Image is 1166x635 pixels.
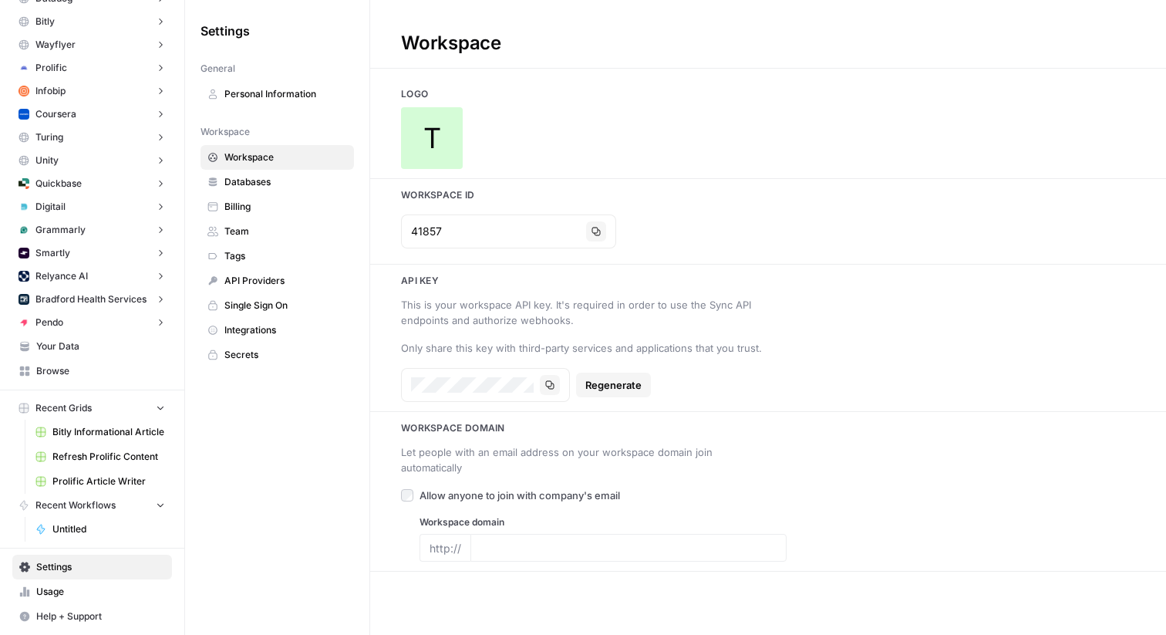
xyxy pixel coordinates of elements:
span: Allow anyone to join with company's email [420,488,620,503]
span: Browse [36,364,165,378]
a: Billing [201,194,354,219]
span: Grammarly [35,223,86,237]
a: Team [201,219,354,244]
a: Databases [201,170,354,194]
span: Workspace [224,150,347,164]
span: API Providers [224,274,347,288]
span: Recent Grids [35,401,92,415]
button: Infobip [12,79,172,103]
img: fan0pbaj1h6uk31gyhtjyk7uzinz [19,62,29,73]
span: Your Data [36,339,165,353]
a: Prolific Article Writer [29,469,172,494]
span: Prolific [35,61,67,75]
span: Regenerate [585,377,642,393]
button: Regenerate [576,373,651,397]
h3: Workspace Domain [370,421,1166,435]
span: Prolific Article Writer [52,475,165,488]
span: Recent Workflows [35,498,116,512]
img: 8r7vcgjp7k596450bh7nfz5jb48j [19,271,29,282]
a: Personal Information [201,82,354,106]
button: Quickbase [12,172,172,195]
span: Integrations [224,323,347,337]
img: e96rwc90nz550hm4zzehfpz0of55 [19,86,29,96]
button: Unity [12,149,172,172]
span: T [423,123,441,154]
a: Your Data [12,334,172,359]
span: Billing [224,200,347,214]
button: Smartly [12,242,172,265]
span: Usage [36,585,165,599]
button: Digitail [12,195,172,218]
span: Settings [36,560,165,574]
div: This is your workspace API key. It's required in order to use the Sync API endpoints and authoriz... [401,297,768,328]
span: Wayflyer [35,38,76,52]
div: Only share this key with third-party services and applications that you trust. [401,340,768,356]
span: Workspace [201,125,250,139]
a: Integrations [201,318,354,343]
img: su6rzb6ooxtlguexw0i7h3ek2qys [19,178,29,189]
span: Personal Information [224,87,347,101]
span: Infobip [35,84,66,98]
span: Smartly [35,246,70,260]
div: http:// [420,534,470,562]
span: Help + Support [36,610,165,623]
span: Refresh Prolific Content [52,450,165,464]
span: Secrets [224,348,347,362]
span: Bradford Health Services [35,292,147,306]
img: 1rmbdh83liigswmnvqyaq31zy2bw [19,109,29,120]
a: API Providers [201,269,354,293]
img: piswy9vrvpur08uro5cr7jpu448u [19,317,29,328]
div: Let people with an email address on your workspace domain join automatically [401,444,768,475]
span: Bitly [35,15,55,29]
button: Turing [12,126,172,149]
img: 6qj8gtflwv87ps1ofr2h870h2smq [19,225,29,235]
span: Bitly Informational Article [52,425,165,439]
a: Tags [201,244,354,269]
button: Wayflyer [12,33,172,56]
div: Workspace [370,31,532,56]
button: Bitly [12,10,172,33]
button: Prolific [12,56,172,79]
span: Turing [35,130,63,144]
img: 0xotxkj32g9ill9ld0jvwrjjfnpj [19,294,29,305]
span: Quickbase [35,177,82,191]
a: Usage [12,579,172,604]
span: Databases [224,175,347,189]
button: Coursera [12,103,172,126]
span: Unity [35,154,59,167]
a: Settings [12,555,172,579]
span: Settings [201,22,250,40]
a: Workspace [201,145,354,170]
span: Single Sign On [224,299,347,312]
button: Recent Workflows [12,494,172,517]
button: Help + Support [12,604,172,629]
button: Pendo [12,311,172,334]
span: Relyance AI [35,269,88,283]
span: Team [224,225,347,238]
button: Grammarly [12,218,172,242]
a: Untitled [29,517,172,542]
span: Tags [224,249,347,263]
button: Bradford Health Services [12,288,172,311]
label: Workspace domain [420,515,787,529]
h3: Workspace Id [370,188,1166,202]
img: 21cqirn3y8po2glfqu04segrt9y0 [19,201,29,212]
a: Refresh Prolific Content [29,444,172,469]
span: Untitled [52,522,165,536]
span: General [201,62,235,76]
button: Recent Grids [12,397,172,420]
img: pf0m9uptbb5lunep0ouiqv2syuku [19,248,29,258]
a: Secrets [201,343,354,367]
a: Browse [12,359,172,383]
h3: Api key [370,274,1166,288]
input: Allow anyone to join with company's email [401,489,413,502]
a: Bitly Informational Article [29,420,172,444]
span: Coursera [35,107,76,121]
h3: Logo [370,87,1166,101]
span: Digitail [35,200,66,214]
button: Relyance AI [12,265,172,288]
span: Pendo [35,316,63,329]
a: Single Sign On [201,293,354,318]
